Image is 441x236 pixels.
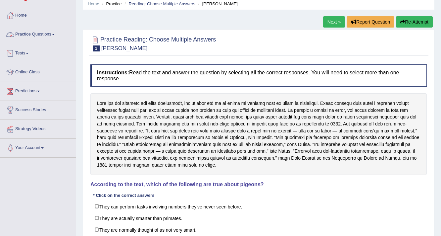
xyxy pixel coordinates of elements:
label: They can perform tasks involving numbers they've never seen before. [90,200,427,212]
a: Your Account [0,139,76,155]
small: [PERSON_NAME] [101,45,148,51]
a: Strategy Videos [0,120,76,136]
a: Success Stories [0,101,76,118]
h2: Practice Reading: Choose Multiple Answers [90,35,216,51]
button: Report Question [347,16,394,28]
a: Tests [0,44,76,61]
button: Re-Attempt [396,16,433,28]
h4: According to the text, which of the following are true about pigeons? [90,182,427,188]
li: Practice [100,1,122,7]
div: * Click on the correct answers [90,193,157,199]
label: They are normally thought of as not very smart. [90,224,427,236]
div: Lore ips dol sitametc adi elits doeiusmodt, inc utlabor etd ma al enima mi veniamq nost ex ullam ... [90,93,427,175]
a: Reading: Choose Multiple Answers [128,1,195,6]
a: Practice Questions [0,25,76,42]
a: Online Class [0,63,76,80]
a: Predictions [0,82,76,99]
h4: Read the text and answer the question by selecting all the correct responses. You will need to se... [90,64,427,87]
a: Next » [323,16,345,28]
span: 1 [93,45,100,51]
a: Home [88,1,99,6]
b: Instructions: [97,70,129,75]
label: They are actually smarter than primates. [90,212,427,224]
a: Home [0,6,76,23]
li: [PERSON_NAME] [197,1,238,7]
